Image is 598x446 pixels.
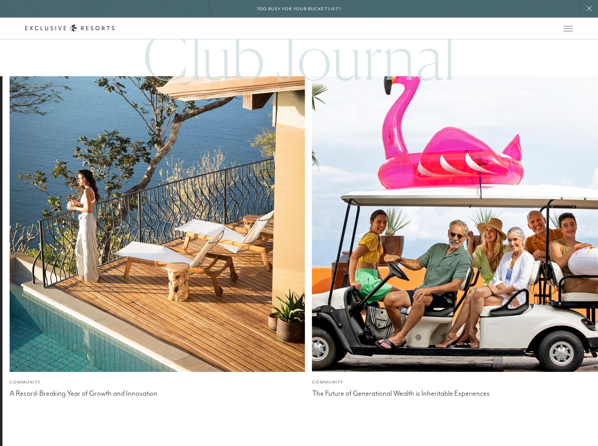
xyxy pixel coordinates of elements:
[9,379,305,386] div: Community
[591,439,598,446] iframe: Qualified Messenger
[9,387,305,398] div: A Record-Breaking Year of Growth and Innovation
[9,76,305,398] a: CommunityA Record-Breaking Year of Growth and Innovation
[564,26,573,31] button: Open navigation
[257,6,342,12] h6: Too busy for your bucket list?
